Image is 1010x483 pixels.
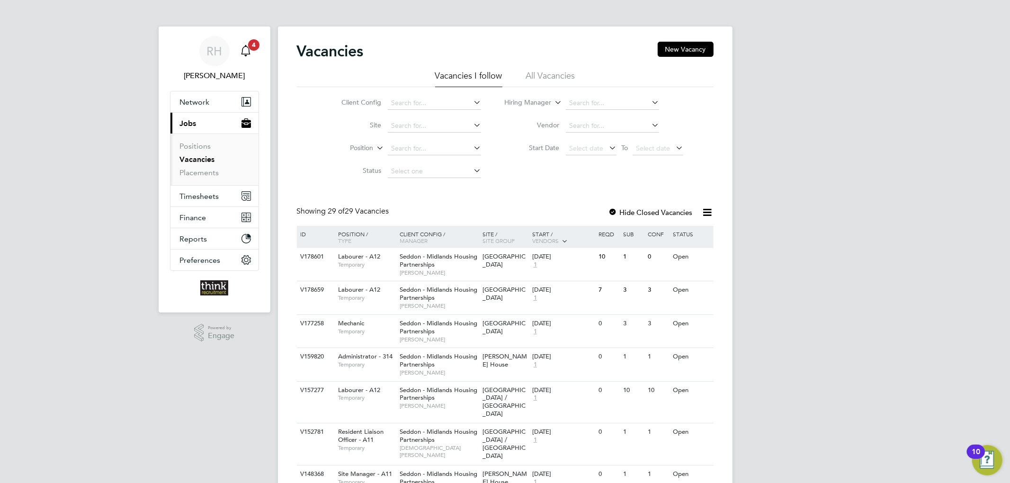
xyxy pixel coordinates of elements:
button: Finance [170,207,259,228]
input: Search for... [388,119,481,133]
div: 3 [621,315,645,332]
div: 10 [596,248,621,266]
span: 29 of [328,206,345,216]
a: Placements [180,168,219,177]
span: Powered by [208,324,234,332]
div: Showing [297,206,391,216]
div: ID [298,226,331,242]
div: 1 [621,348,645,366]
div: V148368 [298,465,331,483]
div: 3 [646,315,670,332]
div: Conf [646,226,670,242]
span: Site Group [483,237,515,244]
div: [DATE] [532,253,594,261]
span: [DEMOGRAPHIC_DATA][PERSON_NAME] [400,444,478,459]
div: 3 [621,281,645,299]
span: Reports [180,234,207,243]
button: Reports [170,228,259,249]
div: [DATE] [532,286,594,294]
span: [GEOGRAPHIC_DATA] [483,319,526,335]
a: Positions [180,142,211,151]
div: 0 [596,423,621,441]
span: Seddon - Midlands Housing Partnerships [400,252,477,268]
span: Labourer - A12 [338,286,380,294]
div: 10 [646,382,670,399]
div: Open [670,348,712,366]
span: 29 Vacancies [328,206,389,216]
span: [GEOGRAPHIC_DATA] [483,252,526,268]
label: Site [327,121,381,129]
div: 0 [596,315,621,332]
h2: Vacancies [297,42,364,61]
span: 1 [532,436,538,444]
div: Site / [480,226,530,249]
div: Reqd [596,226,621,242]
input: Search for... [388,142,481,155]
label: Status [327,166,381,175]
div: 7 [596,281,621,299]
span: 1 [532,261,538,269]
div: V178659 [298,281,331,299]
div: Open [670,382,712,399]
div: V178601 [298,248,331,266]
span: Type [338,237,351,244]
span: 4 [248,39,259,51]
div: [DATE] [532,428,594,436]
div: Open [670,281,712,299]
div: [DATE] [532,320,594,328]
div: V159820 [298,348,331,366]
button: New Vacancy [658,42,714,57]
div: 0 [596,348,621,366]
input: Search for... [566,97,659,110]
span: [GEOGRAPHIC_DATA] / [GEOGRAPHIC_DATA] [483,428,526,460]
span: [PERSON_NAME] [400,269,478,277]
label: Vendor [505,121,559,129]
span: Engage [208,332,234,340]
span: [PERSON_NAME] [400,402,478,410]
label: Hide Closed Vacancies [608,208,693,217]
div: 1 [621,248,645,266]
div: 0 [646,248,670,266]
span: Labourer - A12 [338,252,380,260]
span: Labourer - A12 [338,386,380,394]
span: Site Manager - A11 [338,470,392,478]
span: [PERSON_NAME] House [483,352,527,368]
span: Select date [636,144,670,152]
span: [PERSON_NAME] [400,369,478,376]
div: 1 [621,465,645,483]
nav: Main navigation [159,27,270,313]
span: Administrator - 314 [338,352,393,360]
div: Position / [331,226,397,249]
a: 4 [236,36,255,66]
div: 1 [646,423,670,441]
a: Go to home page [170,280,259,295]
span: Network [180,98,210,107]
div: 0 [596,465,621,483]
li: All Vacancies [526,70,575,87]
span: Vendors [532,237,559,244]
div: Status [670,226,712,242]
div: [DATE] [532,386,594,394]
span: Select date [569,144,603,152]
span: Resident Liaison Officer - A11 [338,428,384,444]
li: Vacancies I follow [435,70,502,87]
span: Temporary [338,394,395,402]
span: 1 [532,294,538,302]
div: 1 [646,465,670,483]
label: Hiring Manager [497,98,551,107]
div: Client Config / [397,226,480,249]
span: Temporary [338,294,395,302]
div: [DATE] [532,353,594,361]
span: Timesheets [180,192,219,201]
div: 1 [646,348,670,366]
span: [GEOGRAPHIC_DATA] / [GEOGRAPHIC_DATA] [483,386,526,418]
span: Temporary [338,361,395,368]
span: Seddon - Midlands Housing Partnerships [400,286,477,302]
span: Seddon - Midlands Housing Partnerships [400,386,477,402]
span: Roxanne Hayes [170,70,259,81]
button: Timesheets [170,186,259,206]
span: Seddon - Midlands Housing Partnerships [400,352,477,368]
span: Mechanic [338,319,364,327]
span: To [618,142,631,154]
span: 1 [532,361,538,369]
